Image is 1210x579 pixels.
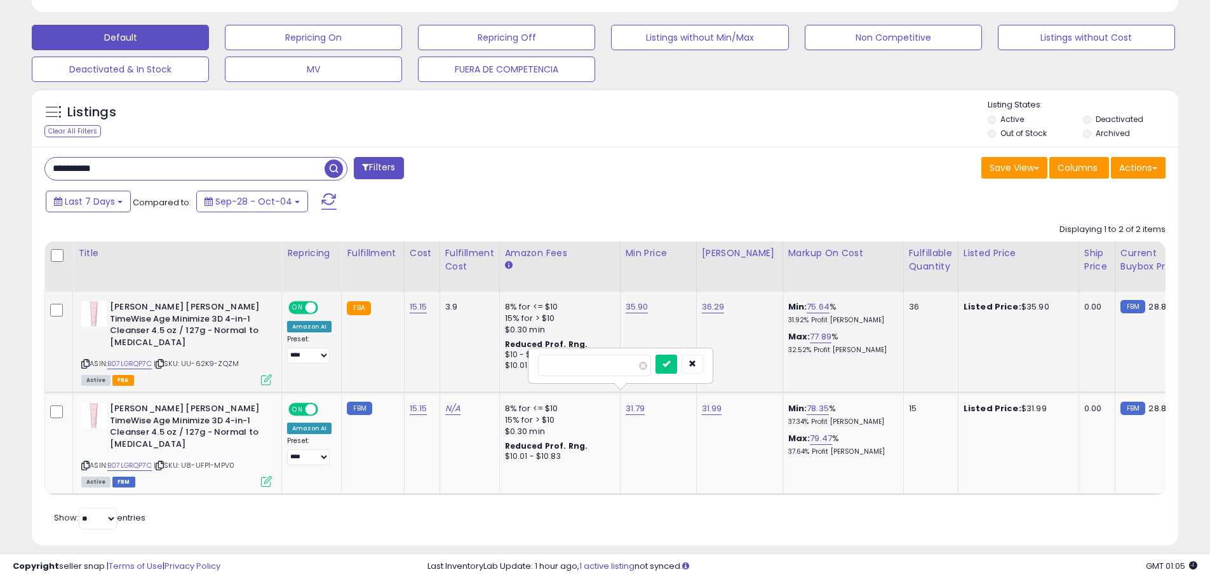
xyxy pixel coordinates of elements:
button: Repricing On [225,25,402,50]
b: [PERSON_NAME] [PERSON_NAME] TimeWise Age Minimize 3D 4-in-1 Cleanser 4.5 oz / 127g - Normal to [M... [110,403,264,453]
span: | SKU: U8-UFP1-MPV0 [154,460,234,470]
div: 36 [909,301,948,313]
div: $35.90 [964,301,1069,313]
div: Min Price [626,247,691,260]
span: FBA [112,375,134,386]
label: Out of Stock [1000,128,1047,139]
div: Amazon AI [287,321,332,332]
div: Amazon Fees [505,247,615,260]
div: Fulfillment [347,247,398,260]
button: MV [225,57,402,82]
div: seller snap | | [13,561,220,573]
span: Sep-28 - Oct-04 [215,195,292,208]
span: All listings currently available for purchase on Amazon [81,477,111,487]
p: 37.34% Profit [PERSON_NAME] [788,418,894,426]
div: $0.30 min [505,426,610,437]
div: Markup on Cost [788,247,898,260]
div: Repricing [287,247,336,260]
small: FBM [1120,402,1145,415]
div: 3.9 [445,301,490,313]
div: % [788,433,894,456]
button: Listings without Cost [998,25,1175,50]
a: 1 active listing [579,560,635,572]
div: Last InventoryLab Update: 1 hour ago, not synced. [427,561,1197,573]
button: Actions [1111,157,1166,179]
b: Reduced Prof. Rng. [505,440,588,451]
b: Reduced Prof. Rng. [505,339,588,350]
a: B07LGRQP7C [107,460,152,471]
div: $31.99 [964,403,1069,414]
div: Fulfillment Cost [445,247,494,273]
span: 28.8 [1148,301,1166,313]
a: 78.35 [807,402,829,415]
span: Last 7 Days [65,195,115,208]
div: 0.00 [1084,403,1105,414]
a: 35.90 [626,301,649,313]
a: Terms of Use [109,560,163,572]
div: Cost [410,247,434,260]
div: 8% for <= $10 [505,301,610,313]
div: 8% for <= $10 [505,403,610,414]
div: % [788,331,894,355]
small: FBM [1120,300,1145,313]
b: Max: [788,330,810,343]
img: 31wLx6UOobL._SL40_.jpg [81,403,107,428]
span: ON [290,404,306,415]
a: 77.89 [810,330,831,343]
span: FBM [112,477,135,487]
div: $10 - $11.72 [505,350,610,360]
div: % [788,403,894,426]
div: 15% for > $10 [505,414,610,426]
span: | SKU: UU-62K9-ZQZM [154,358,239,369]
span: All listings currently available for purchase on Amazon [81,375,111,386]
div: Preset: [287,335,332,364]
b: Listed Price: [964,301,1021,313]
a: 79.47 [810,432,832,445]
a: B07LGRQP7C [107,358,152,369]
a: Privacy Policy [165,560,220,572]
a: 75.64 [807,301,830,313]
div: 0.00 [1084,301,1105,313]
p: Listing States: [988,99,1178,111]
label: Active [1000,114,1024,125]
span: Show: entries [54,512,145,524]
span: ON [290,303,306,313]
img: 31wLx6UOobL._SL40_.jpg [81,301,107,327]
strong: Copyright [13,560,59,572]
div: [PERSON_NAME] [702,247,777,260]
a: N/A [445,402,460,415]
b: Listed Price: [964,402,1021,414]
b: Max: [788,432,810,444]
small: FBM [347,402,372,415]
div: 15% for > $10 [505,313,610,324]
span: OFF [316,303,337,313]
button: Repricing Off [418,25,595,50]
div: Fulfillable Quantity [909,247,953,273]
div: Clear All Filters [44,125,101,137]
button: Sep-28 - Oct-04 [196,191,308,212]
small: FBA [347,301,370,315]
div: Listed Price [964,247,1073,260]
div: 15 [909,403,948,414]
b: [PERSON_NAME] [PERSON_NAME] TimeWise Age Minimize 3D 4-in-1 Cleanser 4.5 oz / 127g - Normal to [M... [110,301,264,351]
p: 31.92% Profit [PERSON_NAME] [788,316,894,325]
button: Columns [1049,157,1109,179]
div: $10.01 - $10.83 [505,451,610,462]
div: % [788,301,894,325]
label: Deactivated [1096,114,1143,125]
b: Min: [788,402,807,414]
div: Displaying 1 to 2 of 2 items [1059,224,1166,236]
button: Non Competitive [805,25,982,50]
div: Title [78,247,276,260]
div: Current Buybox Price [1120,247,1186,273]
div: $0.30 min [505,324,610,336]
span: Columns [1058,161,1098,174]
label: Archived [1096,128,1130,139]
th: The percentage added to the cost of goods (COGS) that forms the calculator for Min & Max prices. [783,242,903,292]
button: Filters [354,157,403,179]
span: 28.8 [1148,402,1166,414]
a: 15.15 [410,301,427,313]
span: 2025-10-13 01:05 GMT [1146,560,1197,572]
button: Last 7 Days [46,191,131,212]
div: Preset: [287,437,332,465]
